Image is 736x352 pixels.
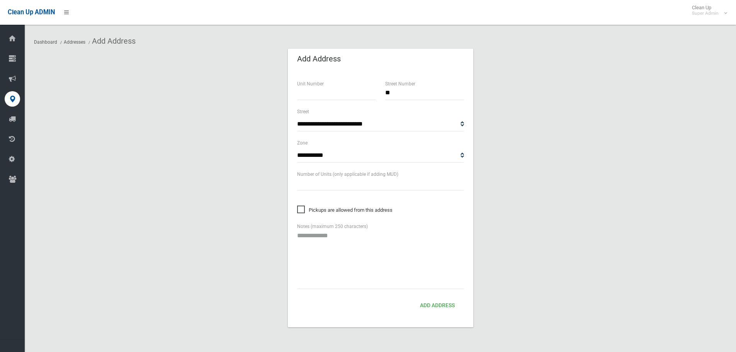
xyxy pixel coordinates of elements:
[297,206,393,215] span: Pickups are allowed from this address
[688,5,726,16] span: Clean Up
[34,39,57,45] a: Dashboard
[87,34,136,48] li: Add Address
[64,39,85,45] a: Addresses
[417,299,458,313] button: Add Address
[288,51,350,66] header: Add Address
[692,10,719,16] small: Super Admin
[8,9,55,16] span: Clean Up ADMIN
